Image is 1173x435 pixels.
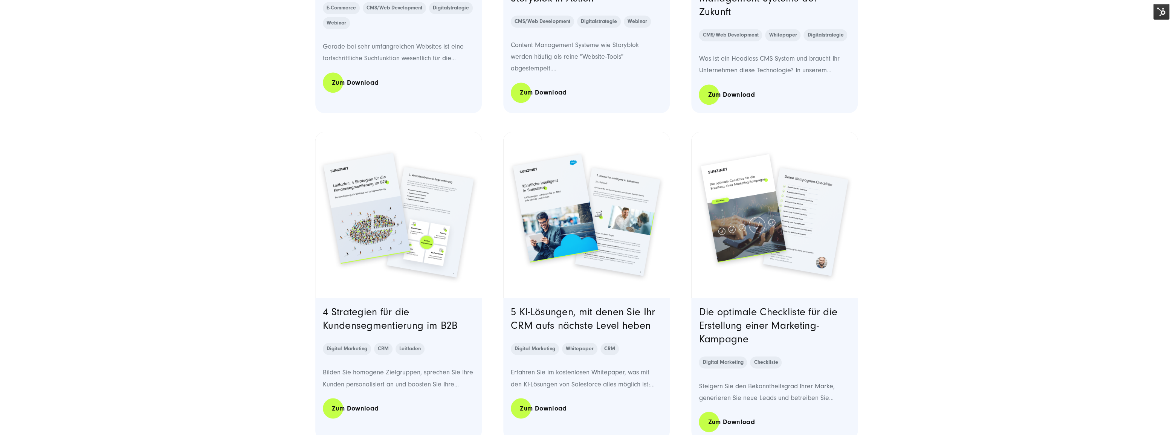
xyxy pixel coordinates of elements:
a: 4 Strategien für die Kundensegmentierung im B2B [323,306,457,331]
a: CMS/Web Development [699,29,762,41]
a: Digital Marketing [511,343,559,355]
p: Gerade bei sehr umfangreichen Websites ist eine fortschrittliche Suchfunktion wesentlich für die... [323,41,474,64]
a: Webinar [323,17,350,29]
p: Erfahren Sie im kostenlosen Whitepaper, was mit den KI-Lösungen von Salesforce alles möglich ist:... [511,367,662,390]
a: Whitepaper [562,343,597,355]
a: Whitepaper [765,29,800,41]
a: Zum Download [511,397,576,419]
a: CMS/Web Development [511,15,574,27]
a: Digital Marketing [699,356,747,368]
p: Bilden Sie homogene Zielgruppen, sprechen Sie Ihre Kunden personalisiert an und boosten Sie Ihre... [323,367,474,390]
a: Checkliste [750,356,782,368]
a: Zum Download [511,82,576,103]
img: HubSpot Tools-Menüschalter [1153,4,1169,20]
a: Webinar [624,15,651,27]
a: E-Commerce [323,2,360,14]
a: Zum Download [699,84,764,105]
a: CRM [374,343,393,355]
a: Zum Download [323,72,388,93]
a: Digitalstrategie [429,2,473,14]
a: Zum Download [699,411,764,432]
p: Was ist ein Headless CMS System und braucht Ihr Unternehmen diese Technologie? In unserem... [699,53,850,76]
p: Content Management Systeme wie Storyblok werden häufig als reine "Website-Tools" abgestempelt.... [511,40,662,74]
a: CRM [600,343,619,355]
a: Digital Marketing [323,343,371,355]
a: Die optimale Checkliste für die Erstellung einer Marketing-Kampagne [699,306,837,345]
a: Leitfaden [396,343,425,355]
a: Zum Download [323,397,388,419]
a: CMS/Web Development [363,2,426,14]
a: Digitalstrategie [577,15,621,27]
a: Read full post: Checkliste | Die optimale Checkliste für die Erstellung einer Marketing-Kampagne [691,132,858,298]
p: Steigern Sie den Bekanntheitsgrad Ihrer Marke, generieren Sie neue Leads und betreiben Sie... [699,380,850,403]
a: Read full post: Leitfaden | 4 Strategien für die Kundensegmentierung im B2B [315,132,482,298]
a: 5 KI-Lösungen, mit denen Sie Ihr CRM aufs nächste Level heben [511,306,655,331]
a: Read full post: Whitepaper | 5 KI-Lösungen, mit denen Sie Ihr CRM aufs nächste Level heben [503,132,670,298]
a: Digitalstrategie [803,29,847,41]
